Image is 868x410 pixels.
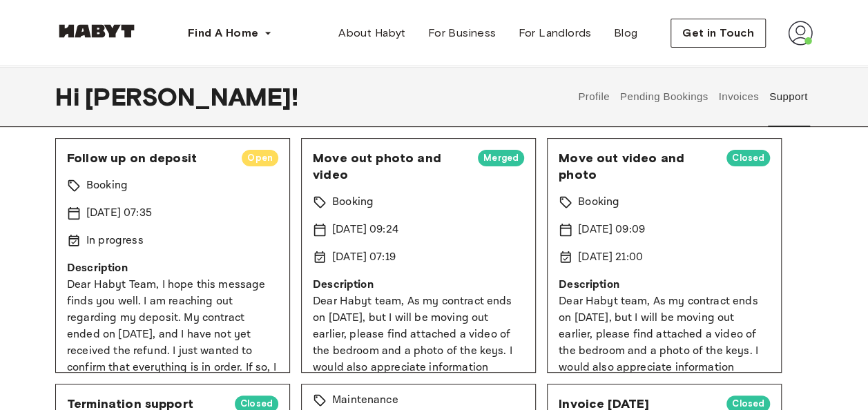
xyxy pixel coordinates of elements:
p: Description [67,260,278,277]
span: Closed [726,151,770,165]
p: Maintenance [332,392,398,409]
div: user profile tabs [573,66,813,127]
button: Invoices [717,66,760,127]
a: For Landlords [507,19,602,47]
button: Find A Home [177,19,283,47]
img: Habyt [55,24,138,38]
span: Blog [614,25,638,41]
p: [DATE] 09:09 [578,222,645,238]
span: Find A Home [188,25,258,41]
span: Move out photo and video [313,150,467,183]
a: About Habyt [327,19,416,47]
p: [DATE] 07:35 [86,205,152,222]
span: Follow up on deposit [67,150,231,166]
button: Get in Touch [671,19,766,48]
span: Get in Touch [682,25,754,41]
span: Merged [478,151,524,165]
p: [DATE] 07:19 [332,249,396,266]
p: Description [313,277,524,293]
p: Description [559,277,770,293]
img: avatar [788,21,813,46]
button: Support [767,66,809,127]
p: Booking [332,194,374,211]
span: Hi [55,82,85,111]
span: About Habyt [338,25,405,41]
button: Profile [577,66,612,127]
p: In progress [86,233,144,249]
p: [DATE] 09:24 [332,222,398,238]
a: Blog [603,19,649,47]
span: Open [242,151,278,165]
p: Booking [86,177,128,194]
p: [DATE] 21:00 [578,249,643,266]
span: For Landlords [518,25,591,41]
a: For Business [417,19,508,47]
button: Pending Bookings [618,66,710,127]
span: For Business [428,25,496,41]
span: Move out video and photo [559,150,715,183]
span: [PERSON_NAME] ! [85,82,298,111]
p: Booking [578,194,619,211]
